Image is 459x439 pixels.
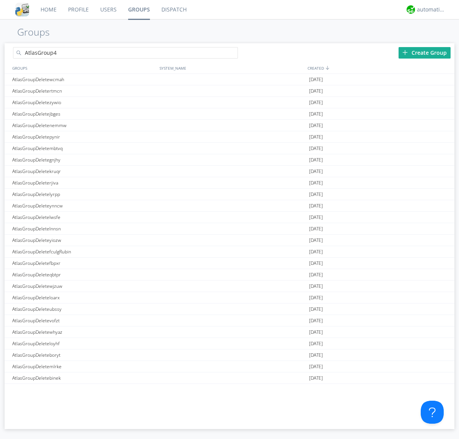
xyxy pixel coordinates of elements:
a: AtlasGroupDeleteyiozw[DATE] [5,235,454,246]
span: [DATE] [309,143,323,154]
a: AtlasGroupDeleterjiva[DATE] [5,177,454,189]
div: AtlasGroupDeletepqkqu [10,384,158,395]
span: [DATE] [309,349,323,361]
div: AtlasGroupDeletertmcn [10,85,158,96]
img: d2d01cd9b4174d08988066c6d424eccd [407,5,415,14]
div: AtlasGroupDeleterjiva [10,177,158,188]
a: AtlasGroupDeletemlrke[DATE] [5,361,454,372]
div: AtlasGroupDeletegnjhy [10,154,158,165]
img: plus.svg [402,50,408,55]
span: [DATE] [309,74,323,85]
span: [DATE] [309,85,323,97]
div: AtlasGroupDeletelwsfe [10,212,158,223]
a: AtlasGroupDeletembtvq[DATE] [5,143,454,154]
div: SYSTEM_NAME [158,62,306,73]
a: AtlasGroupDeletebinek[DATE] [5,372,454,384]
span: [DATE] [309,338,323,349]
div: AtlasGroupDeletezywio [10,97,158,108]
span: [DATE] [309,281,323,292]
a: AtlasGroupDeletenemmw[DATE] [5,120,454,131]
div: AtlasGroupDeletelnnsn [10,223,158,234]
a: AtlasGroupDeletepynir[DATE] [5,131,454,143]
a: AtlasGroupDeleteloarx[DATE] [5,292,454,304]
a: AtlasGroupDeletefculgRubin[DATE] [5,246,454,258]
a: AtlasGroupDeletelwsfe[DATE] [5,212,454,223]
span: [DATE] [309,361,323,372]
div: AtlasGroupDeleteboryt [10,349,158,361]
span: [DATE] [309,154,323,166]
a: AtlasGroupDeletepqkqu[DATE] [5,384,454,395]
div: automation+atlas [417,6,446,13]
span: [DATE] [309,189,323,200]
span: [DATE] [309,372,323,384]
a: AtlasGroupDeleteboryt[DATE] [5,349,454,361]
div: AtlasGroupDeletewjzuw [10,281,158,292]
a: AtlasGroupDeletevofzt[DATE] [5,315,454,326]
a: AtlasGroupDeletewjzuw[DATE] [5,281,454,292]
div: AtlasGroupDeletevofzt [10,315,158,326]
input: Search groups [13,47,238,59]
div: AtlasGroupDeleteloyhf [10,338,158,349]
div: AtlasGroupDeletefbpxr [10,258,158,269]
a: AtlasGroupDeletezywio[DATE] [5,97,454,108]
div: AtlasGroupDeletelyrpp [10,189,158,200]
a: AtlasGroupDeletertmcn[DATE] [5,85,454,97]
a: AtlasGroupDeletelyrpp[DATE] [5,189,454,200]
div: AtlasGroupDeletefculgRubin [10,246,158,257]
div: AtlasGroupDeleteqbtpr [10,269,158,280]
span: [DATE] [309,304,323,315]
a: AtlasGroupDeletekruqr[DATE] [5,166,454,177]
span: [DATE] [309,246,323,258]
a: AtlasGroupDeletegnjhy[DATE] [5,154,454,166]
span: [DATE] [309,177,323,189]
div: AtlasGroupDeletepynir [10,131,158,142]
div: AtlasGroupDeletekruqr [10,166,158,177]
a: AtlasGroupDeletejbges[DATE] [5,108,454,120]
span: [DATE] [309,223,323,235]
div: AtlasGroupDeleteloarx [10,292,158,303]
span: [DATE] [309,212,323,223]
span: [DATE] [309,108,323,120]
span: [DATE] [309,326,323,338]
div: AtlasGroupDeleteynncw [10,200,158,211]
a: AtlasGroupDeletewhyaz[DATE] [5,326,454,338]
img: cddb5a64eb264b2086981ab96f4c1ba7 [15,3,29,16]
a: AtlasGroupDeleteloyhf[DATE] [5,338,454,349]
div: AtlasGroupDeleteyiozw [10,235,158,246]
span: [DATE] [309,131,323,143]
div: AtlasGroupDeletejbges [10,108,158,119]
div: Create Group [399,47,451,59]
a: AtlasGroupDeletelnnsn[DATE] [5,223,454,235]
span: [DATE] [309,292,323,304]
span: [DATE] [309,200,323,212]
div: AtlasGroupDeletewhyaz [10,326,158,338]
div: AtlasGroupDeletemlrke [10,361,158,372]
div: AtlasGroupDeleteubssy [10,304,158,315]
a: AtlasGroupDeletefbpxr[DATE] [5,258,454,269]
a: AtlasGroupDeleteqbtpr[DATE] [5,269,454,281]
iframe: Toggle Customer Support [421,401,444,424]
div: AtlasGroupDeletembtvq [10,143,158,154]
div: CREATED [306,62,454,73]
a: AtlasGroupDeletewcmah[DATE] [5,74,454,85]
div: AtlasGroupDeletenemmw [10,120,158,131]
span: [DATE] [309,235,323,246]
span: [DATE] [309,269,323,281]
a: AtlasGroupDeleteubssy[DATE] [5,304,454,315]
a: AtlasGroupDeleteynncw[DATE] [5,200,454,212]
div: AtlasGroupDeletebinek [10,372,158,384]
span: [DATE] [309,315,323,326]
span: [DATE] [309,166,323,177]
span: [DATE] [309,120,323,131]
div: GROUPS [10,62,156,73]
div: AtlasGroupDeletewcmah [10,74,158,85]
span: [DATE] [309,384,323,395]
span: [DATE] [309,258,323,269]
span: [DATE] [309,97,323,108]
